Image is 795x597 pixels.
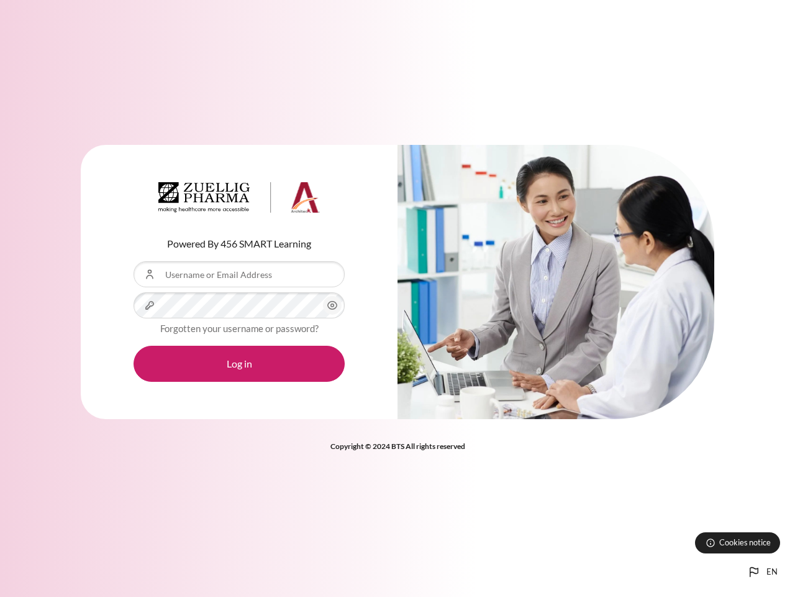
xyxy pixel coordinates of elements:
input: Username or Email Address [134,261,345,287]
button: Log in [134,346,345,382]
p: Powered By 456 SMART Learning [134,236,345,251]
strong: Copyright © 2024 BTS All rights reserved [330,442,465,451]
span: en [766,566,778,578]
a: Architeck [158,182,320,218]
button: Cookies notice [695,532,780,553]
span: Cookies notice [719,537,771,548]
a: Forgotten your username or password? [160,323,319,334]
button: Languages [742,560,783,585]
img: Architeck [158,182,320,213]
